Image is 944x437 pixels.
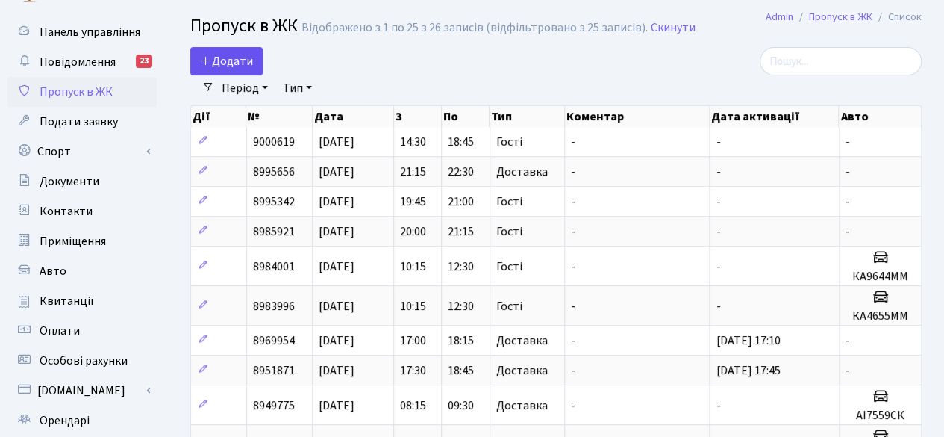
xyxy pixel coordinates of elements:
span: Документи [40,173,99,190]
span: 18:15 [448,332,474,349]
span: - [845,332,850,349]
span: - [716,258,720,275]
th: По [442,106,490,127]
span: - [845,134,850,150]
div: 23 [136,55,152,68]
span: Пропуск в ЖК [40,84,113,100]
span: - [571,134,575,150]
span: - [716,134,720,150]
a: Приміщення [7,226,157,256]
span: - [845,223,850,240]
input: Пошук... [760,47,922,75]
span: Авто [40,263,66,279]
span: 20:00 [400,223,426,240]
span: - [845,193,850,210]
span: - [716,164,720,180]
span: [DATE] [319,332,354,349]
span: 12:30 [448,298,474,314]
span: 09:30 [448,397,474,414]
span: - [571,258,575,275]
span: Пропуск в ЖК [190,13,298,39]
span: [DATE] [319,258,354,275]
span: 8995342 [253,193,295,210]
span: 14:30 [400,134,426,150]
span: Гості [496,261,522,273]
a: Подати заявку [7,107,157,137]
span: 8985921 [253,223,295,240]
span: 9000619 [253,134,295,150]
span: 10:15 [400,258,426,275]
span: Оплати [40,323,80,339]
span: Доставка [496,365,548,376]
span: Доставка [496,400,548,412]
a: Панель управління [7,17,157,47]
th: Авто [839,106,921,127]
th: № [246,106,313,127]
span: Орендарі [40,412,90,429]
h5: КА9644ММ [845,270,915,284]
span: 19:45 [400,193,426,210]
li: Список [872,9,922,25]
a: Особові рахунки [7,346,157,376]
span: 8951871 [253,362,295,379]
span: 21:15 [400,164,426,180]
span: 21:00 [448,193,474,210]
a: Додати [190,47,263,75]
span: Гості [496,300,522,312]
span: 8984001 [253,258,295,275]
span: - [571,164,575,180]
nav: breadcrumb [743,1,944,33]
th: Дата [313,106,393,127]
span: Гості [496,196,522,208]
th: З [394,106,442,127]
span: - [716,397,720,414]
span: - [571,223,575,240]
span: [DATE] [319,164,354,180]
span: - [716,298,720,314]
a: Орендарі [7,406,157,436]
span: - [571,332,575,349]
span: [DATE] [319,193,354,210]
span: Контакти [40,203,93,220]
span: [DATE] [319,397,354,414]
span: Доставка [496,166,548,178]
span: 17:00 [400,332,426,349]
span: Приміщення [40,233,106,250]
span: 22:30 [448,164,474,180]
a: Спорт [7,137,157,167]
span: 8969954 [253,332,295,349]
a: Скинути [651,21,696,35]
span: - [716,223,720,240]
span: - [571,362,575,379]
h5: КА4655ММ [845,309,915,323]
a: Контакти [7,196,157,226]
span: 18:45 [448,362,474,379]
th: Дії [191,106,246,127]
span: - [571,397,575,414]
span: - [716,193,720,210]
th: Коментар [565,106,710,127]
span: Доставка [496,335,548,347]
span: 8949775 [253,397,295,414]
span: Квитанції [40,293,94,309]
span: 08:15 [400,397,426,414]
span: [DATE] [319,223,354,240]
a: Квитанції [7,286,157,316]
span: - [845,362,850,379]
a: Період [216,75,274,101]
a: [DOMAIN_NAME] [7,376,157,406]
span: Повідомлення [40,54,116,70]
span: [DATE] [319,298,354,314]
h5: АІ7559СК [845,409,915,423]
a: Оплати [7,316,157,346]
span: 8995656 [253,164,295,180]
span: 10:15 [400,298,426,314]
span: Панель управління [40,24,140,40]
a: Авто [7,256,157,286]
span: 21:15 [448,223,474,240]
span: [DATE] 17:45 [716,362,780,379]
span: [DATE] [319,134,354,150]
span: Особові рахунки [40,353,128,369]
span: [DATE] 17:10 [716,332,780,349]
span: 8983996 [253,298,295,314]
